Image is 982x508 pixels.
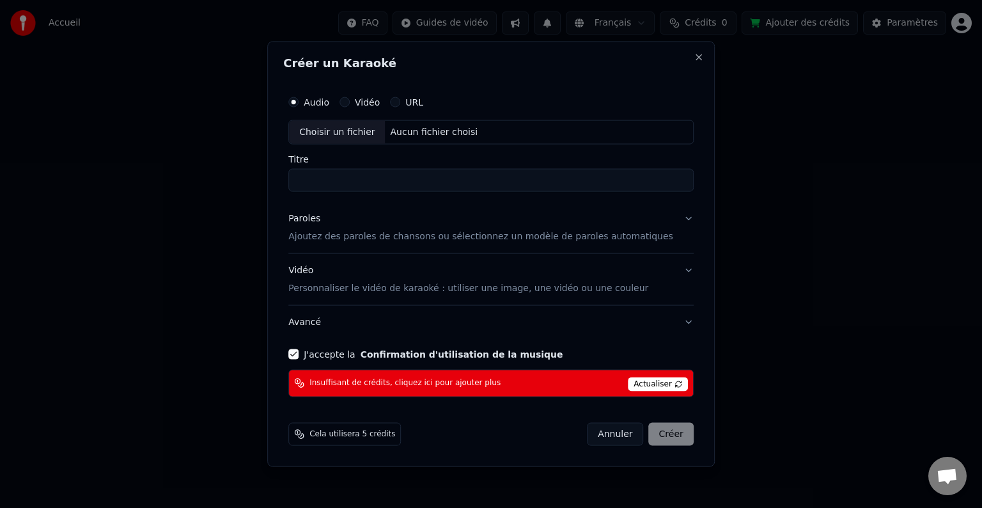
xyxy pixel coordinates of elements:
[288,212,320,225] div: Paroles
[289,121,385,144] div: Choisir un fichier
[288,305,694,338] button: Avancé
[405,98,423,107] label: URL
[304,98,329,107] label: Audio
[288,264,648,295] div: Vidéo
[309,429,395,439] span: Cela utilisera 5 crédits
[288,282,648,294] p: Personnaliser le vidéo de karaoké : utiliser une image, une vidéo ou une couleur
[355,98,380,107] label: Vidéo
[386,126,483,139] div: Aucun fichier choisi
[288,230,673,243] p: Ajoutez des paroles de chansons ou sélectionnez un modèle de paroles automatiques
[304,349,563,358] label: J'accepte la
[288,202,694,253] button: ParolesAjoutez des paroles de chansons ou sélectionnez un modèle de paroles automatiques
[587,422,643,445] button: Annuler
[283,58,699,69] h2: Créer un Karaoké
[288,254,694,305] button: VidéoPersonnaliser le vidéo de karaoké : utiliser une image, une vidéo ou une couleur
[361,349,563,358] button: J'accepte la
[288,155,694,164] label: Titre
[309,378,501,388] span: Insuffisant de crédits, cliquez ici pour ajouter plus
[628,377,688,391] span: Actualiser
